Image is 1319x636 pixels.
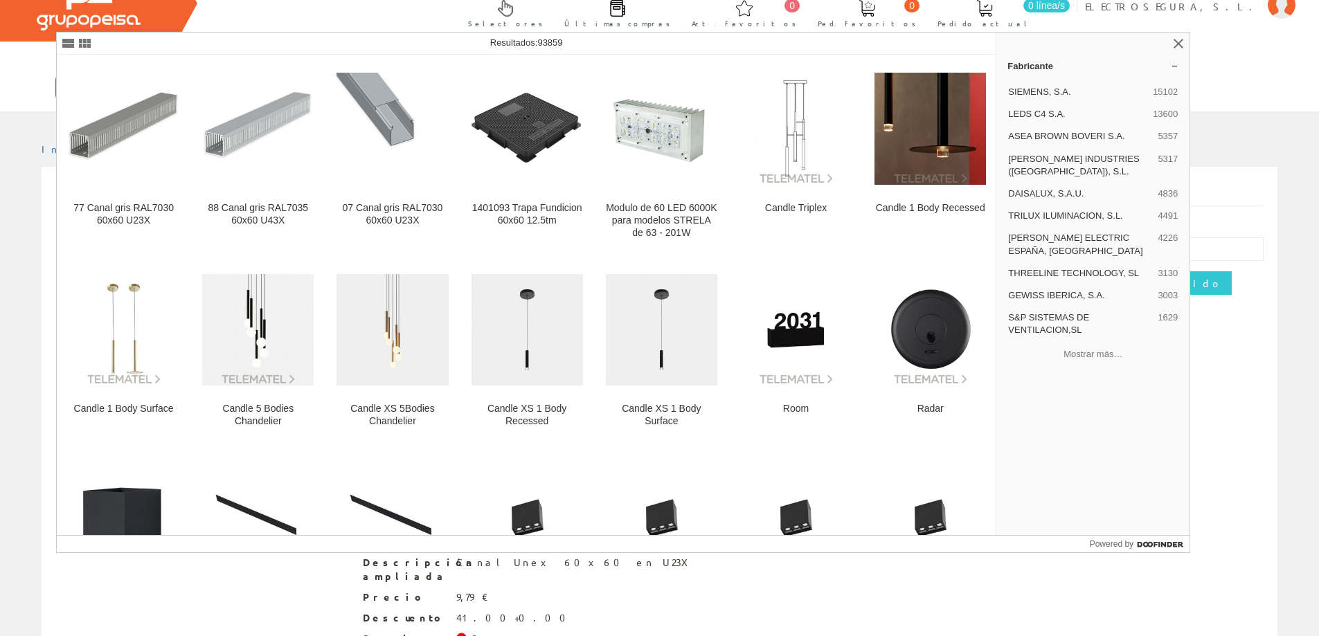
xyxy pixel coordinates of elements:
[537,37,562,48] span: 93859
[191,256,325,444] a: Candle 5 Bodies Chandelier Candle 5 Bodies Chandelier
[1090,538,1133,550] span: Powered by
[818,17,916,30] span: Ped. favoritos
[1158,267,1178,280] span: 3130
[1158,210,1178,222] span: 4491
[490,37,563,48] span: Resultados:
[337,202,448,227] div: 07 Canal gris RAL7030 60x60 U23X
[729,445,863,620] a: Bento Surface 3 LEDS
[68,73,179,184] img: 77 Canal gris RAL7030 60x60 U23X
[68,274,179,385] img: Candle 1 Body Surface
[57,256,190,444] a: Candle 1 Body Surface Candle 1 Body Surface
[202,462,314,574] img: Fino 1040mm
[337,462,448,574] img: Fino 1040mm
[729,55,863,255] a: Candle Triplex Candle Triplex
[863,256,997,444] a: Radar Radar
[606,202,717,239] div: Modulo de 60 LED 6000K para modelos STRELA de 63 - 201W
[595,55,728,255] a: Modulo de 60 LED 6000K para modelos STRELA de 63 - 201W Modulo de 60 LED 6000K para modelos STREL...
[874,73,986,184] img: Candle 1 Body Recessed
[1153,86,1178,98] span: 15102
[337,403,448,428] div: Candle XS 5Bodies Chandelier
[996,55,1190,77] a: Fabricante
[874,202,986,215] div: Candle 1 Body Recessed
[606,403,717,428] div: Candle XS 1 Body Surface
[606,274,717,385] img: Candle XS 1 Body Surface
[1008,188,1152,200] span: DAISALUX, S.A.U.
[472,462,583,574] img: Bento Surface 3 LEDS
[325,256,459,444] a: Candle XS 5Bodies Chandelier Candle XS 5Bodies Chandelier
[863,55,997,255] a: Candle 1 Body Recessed Candle 1 Body Recessed
[1008,210,1152,222] span: TRILUX ILUMINACION, S.L.
[1008,130,1152,143] span: ASEA BROWN BOVERI S.A.
[363,590,446,604] span: Precio
[564,17,670,30] span: Últimas compras
[937,17,1032,30] span: Pedido actual
[325,55,459,255] a: 07 Canal gris RAL7030 60x60 U23X 07 Canal gris RAL7030 60x60 U23X
[472,202,583,227] div: 1401093 Trapa Fundicion 60x60 12.5tm
[456,590,489,604] div: 9,79 €
[740,73,852,184] img: Candle Triplex
[1008,108,1147,120] span: LEDS C4 S.A.
[57,55,190,255] a: 77 Canal gris RAL7030 60x60 U23X 77 Canal gris RAL7030 60x60 U23X
[1090,536,1190,552] a: Powered by
[363,611,446,625] span: Descuento
[191,445,325,620] a: Fino 1040mm
[325,445,459,620] a: Fino 1040mm
[68,462,179,574] img: Kub
[692,17,796,30] span: Art. favoritos
[468,17,543,30] span: Selectores
[456,556,697,570] div: Canal Unex 60x60 en U23X
[1158,232,1178,257] span: 4226
[595,256,728,444] a: Candle XS 1 Body Surface Candle XS 1 Body Surface
[68,202,179,227] div: 77 Canal gris RAL7030 60x60 U23X
[1158,188,1178,200] span: 4836
[1008,86,1147,98] span: SIEMENS, S.A.
[456,611,574,625] div: 41.00+0.00
[1153,108,1178,120] span: 13600
[472,403,583,428] div: Candle XS 1 Body Recessed
[472,77,583,181] img: 1401093 Trapa Fundicion 60x60 12.5tm
[460,55,594,255] a: 1401093 Trapa Fundicion 60x60 12.5tm 1401093 Trapa Fundicion 60x60 12.5tm
[363,556,446,583] span: Descripción ampliada
[863,445,997,620] a: Bento Surface 3 LEDS
[460,256,594,444] a: Candle XS 1 Body Recessed Candle XS 1 Body Recessed
[202,403,314,428] div: Candle 5 Bodies Chandelier
[606,73,717,184] img: Modulo de 60 LED 6000K para modelos STRELA de 63 - 201W
[42,143,100,155] a: Inicio
[874,462,986,574] img: Bento Surface 3 LEDS
[1008,232,1152,257] span: [PERSON_NAME] ELECTRIC ESPAÑA, [GEOGRAPHIC_DATA]
[1158,311,1178,336] span: 1629
[202,274,314,385] img: Candle 5 Bodies Chandelier
[729,256,863,444] a: Room Room
[874,274,986,385] img: Radar
[202,73,314,184] img: 88 Canal gris RAL7035 60x60 U43X
[337,73,448,184] img: 07 Canal gris RAL7030 60x60 U23X
[1008,267,1152,280] span: THREELINE TECHNOLOGY, SL
[337,274,448,385] img: Candle XS 5Bodies Chandelier
[1158,289,1178,302] span: 3003
[1158,153,1178,178] span: 5317
[1008,153,1152,178] span: [PERSON_NAME] INDUSTRIES ([GEOGRAPHIC_DATA]), S.L.
[606,462,717,574] img: Bento Surface 3 LEDS
[1002,343,1184,365] button: Mostrar más…
[740,403,852,415] div: Room
[740,462,852,574] img: Bento Surface 3 LEDS
[472,274,583,385] img: Candle XS 1 Body Recessed
[1158,130,1178,143] span: 5357
[1008,311,1152,336] span: S&P SISTEMAS DE VENTILACION,SL
[68,403,179,415] div: Candle 1 Body Surface
[202,202,314,227] div: 88 Canal gris RAL7035 60x60 U43X
[595,445,728,620] a: Bento Surface 3 LEDS
[740,202,852,215] div: Candle Triplex
[874,403,986,415] div: Radar
[740,274,852,385] img: Room
[57,445,190,620] a: Kub
[1008,289,1152,302] span: GEWISS IBERICA, S.A.
[191,55,325,255] a: 88 Canal gris RAL7035 60x60 U43X 88 Canal gris RAL7035 60x60 U43X
[460,445,594,620] a: Bento Surface 3 LEDS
